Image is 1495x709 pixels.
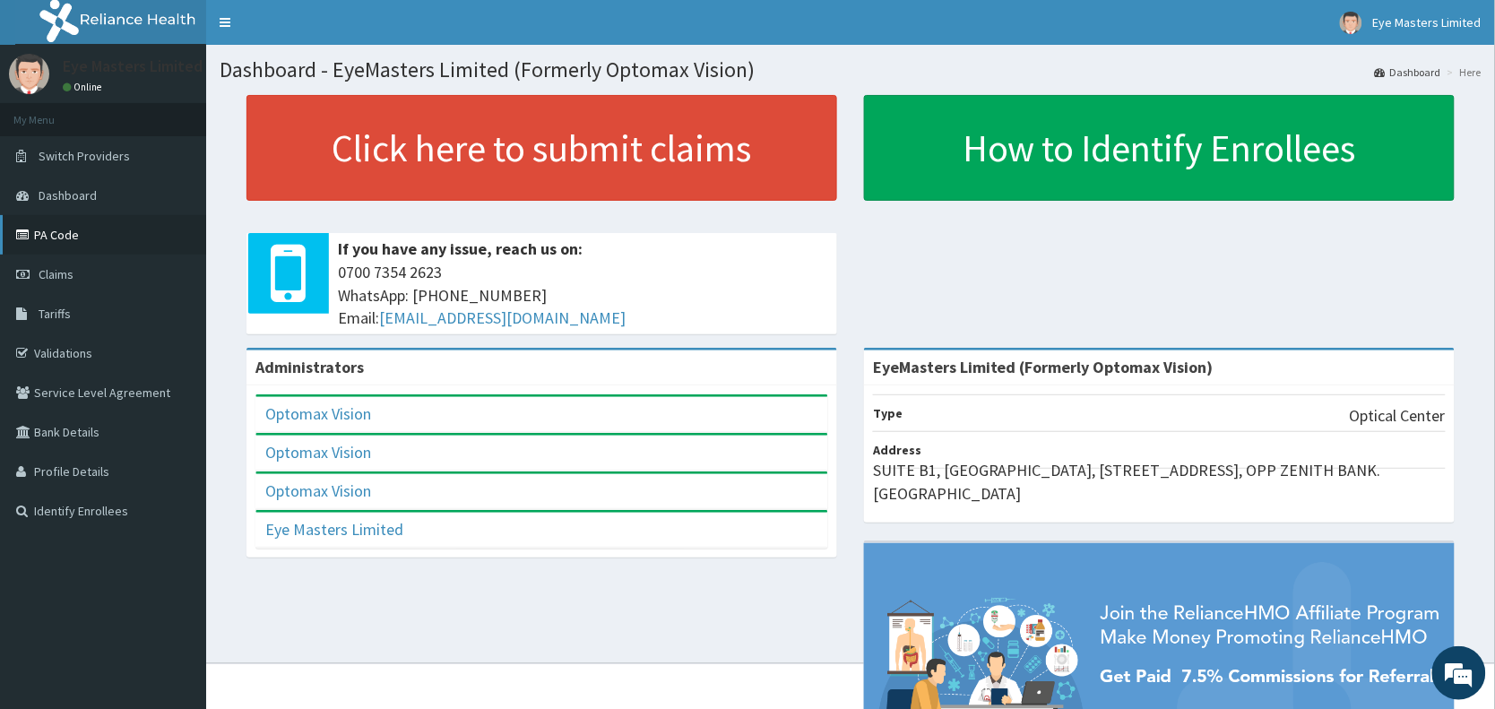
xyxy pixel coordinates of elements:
p: Eye Masters Limited [63,58,203,74]
a: Online [63,81,106,93]
img: User Image [1340,12,1362,34]
b: Address [873,442,921,458]
a: Optomax Vision [265,403,371,424]
a: Optomax Vision [265,480,371,501]
b: Administrators [255,357,364,377]
span: 0700 7354 2623 WhatsApp: [PHONE_NUMBER] Email: [338,261,828,330]
a: [EMAIL_ADDRESS][DOMAIN_NAME] [379,307,626,328]
a: Dashboard [1375,65,1441,80]
img: User Image [9,54,49,94]
p: SUITE B1, [GEOGRAPHIC_DATA], [STREET_ADDRESS], OPP ZENITH BANK. [GEOGRAPHIC_DATA] [873,459,1446,505]
a: Click here to submit claims [246,95,837,201]
h1: Dashboard - EyeMasters Limited (Formerly Optomax Vision) [220,58,1482,82]
p: Optical Center [1350,404,1446,428]
strong: EyeMasters Limited (Formerly Optomax Vision) [873,357,1214,377]
b: Type [873,405,903,421]
a: Optomax Vision [265,442,371,463]
span: Tariffs [39,306,71,322]
span: Claims [39,266,73,282]
span: Dashboard [39,187,97,203]
li: Here [1443,65,1482,80]
span: Eye Masters Limited [1373,14,1482,30]
span: Switch Providers [39,148,130,164]
a: How to Identify Enrollees [864,95,1455,201]
a: Eye Masters Limited [265,519,403,540]
b: If you have any issue, reach us on: [338,238,583,259]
